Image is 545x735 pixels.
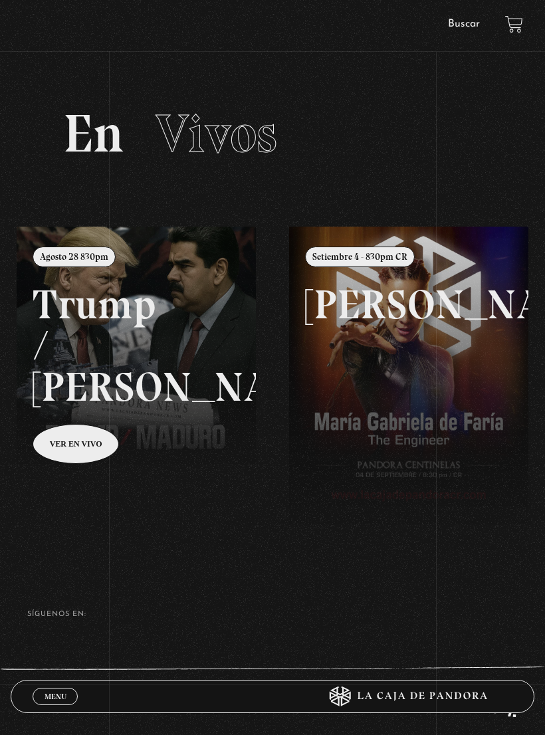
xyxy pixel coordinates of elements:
[27,611,518,618] h4: SÍguenos en:
[448,19,480,29] a: Buscar
[45,692,66,700] span: Menu
[156,102,277,165] span: Vivos
[63,107,482,160] h2: En
[505,15,523,33] a: View your shopping cart
[40,704,71,713] span: Cerrar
